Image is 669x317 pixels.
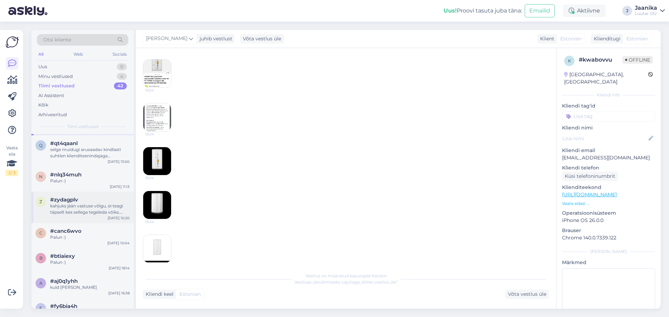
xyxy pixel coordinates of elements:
div: [DATE] 11:13 [110,184,130,189]
p: Vaata edasi ... [562,200,655,207]
div: Kliendi keel [143,291,174,298]
p: Kliendi telefon [562,164,655,172]
span: Estonian [560,35,582,42]
p: Kliendi nimi [562,124,655,132]
a: JaanikaLuutar OÜ [635,5,665,16]
span: Tiimi vestlused [67,124,98,130]
p: Brauser [562,227,655,234]
div: 42 [114,82,127,89]
p: Klienditeekond [562,184,655,191]
span: Estonian [179,291,201,298]
span: b [39,255,43,261]
div: Socials [111,50,128,59]
span: 15:24 [145,88,171,93]
span: c [39,230,43,236]
div: kuld [PERSON_NAME] [50,284,130,291]
div: Web [72,50,84,59]
div: AI Assistent [38,92,64,99]
img: Attachment [143,103,171,131]
div: Klient [537,35,554,42]
div: [DATE] 16:38 [108,291,130,296]
a: [URL][DOMAIN_NAME] [562,191,617,198]
div: Arhiveeritud [38,111,67,118]
p: Chrome 140.0.7339.122 [562,234,655,241]
p: iPhone OS 26.0.0 [562,217,655,224]
span: 15:24 [145,219,171,224]
input: Lisa nimi [562,135,647,142]
input: Lisa tag [562,111,655,121]
span: 15:24 [145,175,171,181]
p: Kliendi email [562,147,655,154]
span: n [39,174,43,179]
div: Kõik [38,102,48,109]
div: [GEOGRAPHIC_DATA], [GEOGRAPHIC_DATA] [564,71,648,86]
span: q [39,143,43,148]
span: #fy6bia4h [50,303,77,309]
span: z [39,199,42,204]
div: Minu vestlused [38,73,73,80]
div: Tiimi vestlused [38,82,75,89]
div: selge muidugi arusaadav kindlasti suhtlen klienditeenindajaga [PERSON_NAME] olla edaspidi hoolsam... [50,146,130,159]
span: k [568,58,571,63]
span: #btiaiexy [50,253,75,259]
p: Kliendi tag'id [562,102,655,110]
div: [DATE] 13:00 [108,159,130,164]
div: Palun :) [50,259,130,266]
div: juhib vestlust [197,35,232,42]
span: [PERSON_NAME] [146,35,187,42]
p: [EMAIL_ADDRESS][DOMAIN_NAME] [562,154,655,161]
div: Küsi telefoninumbrit [562,172,618,181]
img: Askly Logo [6,35,19,49]
span: Estonian [626,35,648,42]
div: [DATE] 10:20 [108,215,130,221]
div: Kliendi info [562,92,655,98]
div: # kwabovvu [579,56,622,64]
div: kahjuks jään vastuse võlgu, ei teagi täpselt kes sellega tegeleda võiks. Muidugi võib uurida Tava... [50,203,130,215]
span: a [39,280,43,286]
img: Attachment [143,147,171,175]
div: 0 [117,63,127,70]
div: [DATE] 10:04 [107,240,130,246]
p: Märkmed [562,259,655,266]
div: Võta vestlus üle [240,34,284,43]
span: #canc6wvo [50,228,82,234]
div: Uus [38,63,47,70]
img: Attachment [143,235,171,263]
div: [DATE] 18:14 [109,266,130,271]
span: Offline [622,56,653,64]
div: 4 [117,73,127,80]
span: #zydagplv [50,197,78,203]
div: Luutar OÜ [635,11,657,16]
span: Otsi kliente [43,36,71,43]
p: Operatsioonisüsteem [562,209,655,217]
img: Attachment [143,60,171,87]
img: Attachment [143,191,171,219]
span: Vestlus on määratud kasutajale Kerstin [306,273,387,278]
div: Proovi tasuta juba täna: [444,7,522,15]
div: Võta vestlus üle [505,290,549,299]
div: Vaata siia [6,145,18,176]
div: Klienditugi [591,35,621,42]
div: Jaanika [635,5,657,11]
div: Palun :) [50,234,130,240]
span: 15:24 [145,132,171,137]
span: #nlq34muh [50,172,82,178]
div: Aktiivne [563,5,606,17]
div: 2 / 3 [6,170,18,176]
span: f [39,306,42,311]
div: All [37,50,45,59]
span: #qt4qaanl [50,140,78,146]
div: [PERSON_NAME] [562,248,655,255]
div: J [622,6,632,16]
button: Emailid [525,4,555,17]
i: „Võtke vestlus üle” [360,279,398,285]
b: Uus! [444,7,457,14]
span: Vestluse ülevõtmiseks vajutage [294,279,398,285]
div: Palun :) [50,178,130,184]
span: #aj0q1yhh [50,278,78,284]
